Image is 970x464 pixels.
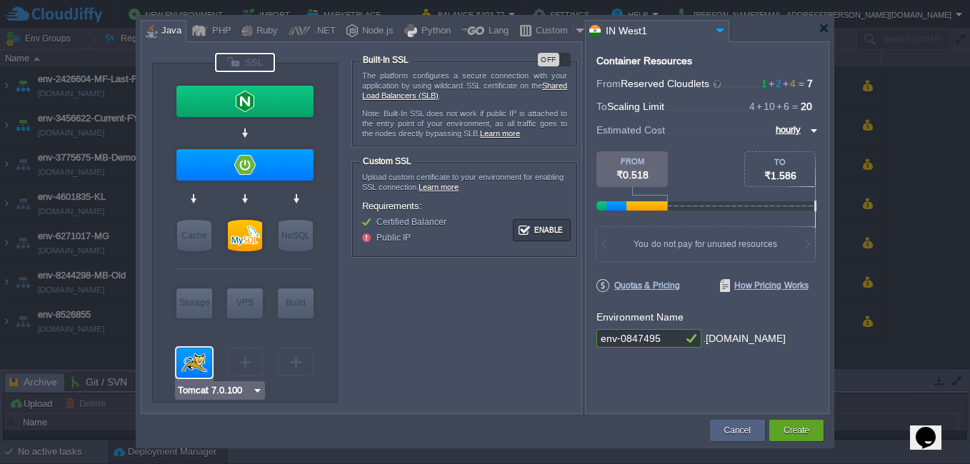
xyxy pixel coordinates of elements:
[362,109,567,138] p: Note: Built-In SSL does not work if public IP is attached to the entry point of your environment,...
[807,78,813,89] span: 7
[278,288,314,317] div: Build
[208,21,231,42] div: PHP
[176,149,314,181] div: Application Servers
[724,423,751,438] button: Cancel
[228,220,262,251] div: SQL Databases
[596,101,607,112] span: To
[781,78,790,89] span: +
[767,78,776,89] span: +
[359,55,412,65] div: Built-In SSL
[764,170,796,181] span: ₹1.586
[789,101,801,112] span: =
[596,122,665,138] span: Estimated Cost
[480,129,520,138] a: Learn more
[227,348,263,376] div: Create New Layer
[310,21,336,42] div: .NET
[761,78,767,89] span: 1
[596,311,684,323] label: Environment Name
[362,71,567,101] p: The platform configures a secure connection with your application by using wildcard SSL certifica...
[801,101,812,112] span: 20
[484,21,509,42] div: Lang
[703,329,786,348] div: .[DOMAIN_NAME]
[596,78,621,89] span: From
[157,21,181,42] div: Java
[362,201,567,211] div: Requirements:
[177,220,211,251] div: Cache
[596,56,692,66] div: Container Resources
[767,78,781,89] span: 2
[279,220,313,251] div: NoSQL Databases
[781,78,796,89] span: 4
[910,407,956,450] iframe: chat widget
[176,288,212,317] div: Storage
[376,217,446,227] span: Certified Balancer
[417,21,451,42] div: Python
[596,157,668,166] div: FROM
[376,233,411,243] span: Public IP
[755,101,775,112] span: 10
[621,78,723,89] span: Reserved Cloudlets
[607,101,664,112] span: Scaling Limit
[278,288,314,318] div: Build Node
[176,86,314,117] div: Load Balancer
[596,279,680,292] span: Quotas & Pricing
[796,78,807,89] span: =
[538,53,559,66] div: OFF
[775,101,789,112] span: 6
[616,169,649,181] span: ₹0.518
[419,183,459,191] a: Learn more
[515,221,569,239] button: Enable
[362,172,567,192] div: Upload custom certificate to your environment for enabling SSL connection.
[176,348,212,378] div: Application Servers 2
[359,156,415,166] div: Custom SSL
[749,101,755,112] span: 4
[227,288,263,317] div: VPS
[252,21,278,42] div: Ruby
[278,348,314,376] div: Create New Layer
[227,288,263,318] div: Elastic VPS
[531,21,573,42] div: Custom
[176,288,212,318] div: Storage Containers
[755,101,764,112] span: +
[745,158,815,166] div: TO
[784,423,809,438] button: Create
[720,279,809,292] span: How Pricing Works
[775,101,784,112] span: +
[279,220,313,251] div: NoSQL
[358,21,394,42] div: Node.js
